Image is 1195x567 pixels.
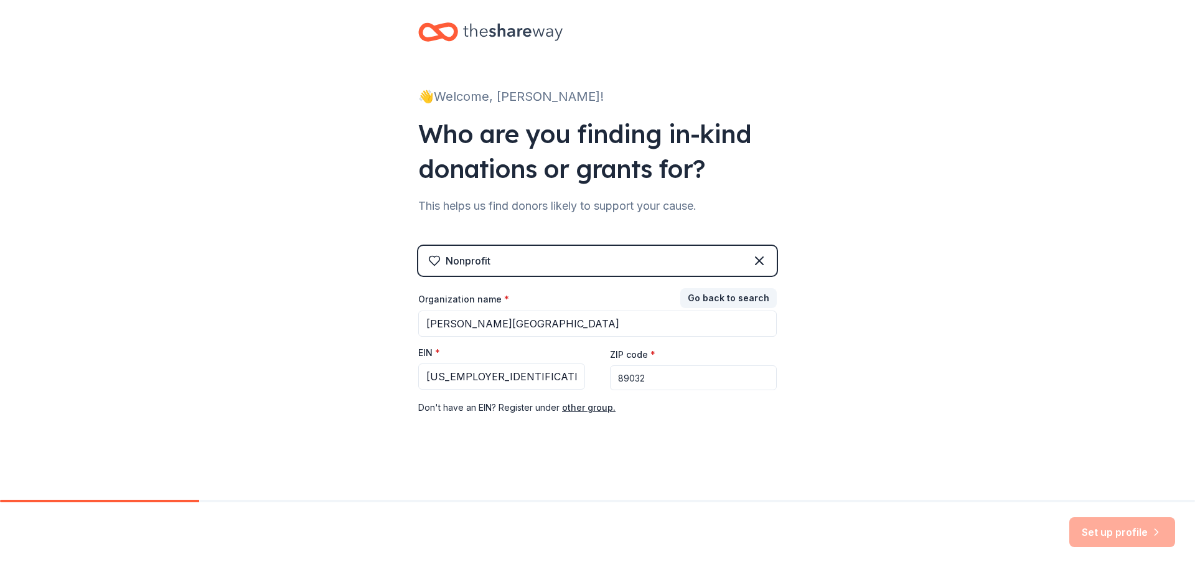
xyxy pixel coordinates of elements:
div: Who are you finding in-kind donations or grants for? [418,116,777,186]
button: Go back to search [680,288,777,308]
div: Nonprofit [446,253,490,268]
div: This helps us find donors likely to support your cause. [418,196,777,216]
input: 12-3456789 [418,363,585,390]
div: 👋 Welcome, [PERSON_NAME]! [418,87,777,106]
button: other group. [562,400,616,415]
label: ZIP code [610,349,655,361]
div: Don ' t have an EIN? Register under [418,400,777,415]
input: American Red Cross [418,311,777,337]
label: EIN [418,347,440,359]
input: 12345 (U.S. only) [610,365,777,390]
label: Organization name [418,293,509,306]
